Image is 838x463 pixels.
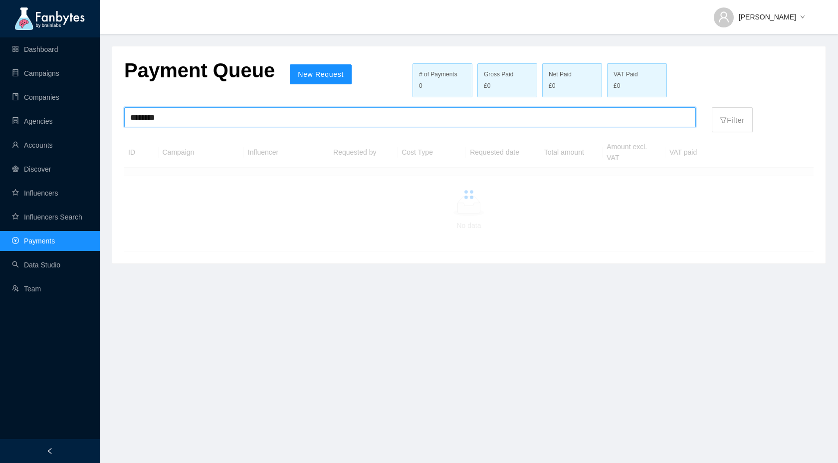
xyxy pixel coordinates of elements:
[706,5,813,21] button: [PERSON_NAME]down
[12,117,53,125] a: containerAgencies
[549,70,596,79] div: Net Paid
[712,107,752,132] button: filterFilter
[12,69,59,77] a: databaseCampaigns
[12,165,51,173] a: radar-chartDiscover
[419,70,466,79] div: # of Payments
[720,117,727,124] span: filter
[720,110,744,126] p: Filter
[800,14,805,20] span: down
[484,81,490,91] span: £0
[12,261,60,269] a: searchData Studio
[484,70,531,79] div: Gross Paid
[614,70,660,79] div: VAT Paid
[12,93,59,101] a: bookCompanies
[12,285,41,293] a: usergroup-addTeam
[12,45,58,53] a: appstoreDashboard
[12,141,53,149] a: userAccounts
[614,81,620,91] span: £0
[124,58,275,82] p: Payment Queue
[718,11,730,23] span: user
[46,448,53,455] span: left
[12,189,58,197] a: starInfluencers
[298,70,344,78] span: New Request
[12,213,82,221] a: starInfluencers Search
[739,11,796,22] span: [PERSON_NAME]
[290,64,352,84] button: New Request
[12,237,55,245] a: pay-circlePayments
[419,82,422,89] span: 0
[549,81,555,91] span: £0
